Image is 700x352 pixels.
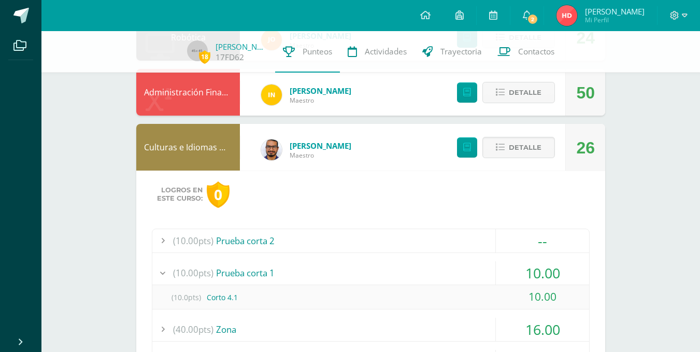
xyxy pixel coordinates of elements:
div: Prueba corta 1 [152,261,589,285]
span: Contactos [518,46,554,57]
span: (10.00pts) [173,261,213,285]
div: 10.00 [496,285,589,308]
span: (10.0pts) [165,286,207,309]
span: Mi Perfil [585,16,645,24]
span: 2 [527,13,538,25]
div: Culturas e Idiomas Mayas [136,124,240,171]
a: Trayectoria [415,31,490,73]
span: [PERSON_NAME] [585,6,645,17]
button: Detalle [482,82,555,103]
img: e35d2b72f9a6fe13e36c461ca2ba1d9c.png [556,5,577,26]
span: Detalle [509,83,541,102]
img: 45x45 [187,40,208,61]
a: 17FD62 [216,52,244,63]
span: [PERSON_NAME] [290,140,351,151]
span: (10.00pts) [173,229,213,252]
button: Detalle [482,137,555,158]
div: -- [496,229,589,252]
div: Prueba corta 2 [152,229,589,252]
div: 10.00 [496,261,589,285]
span: Logros en este curso: [157,186,203,203]
img: 91d43002c1e6da35fcf826c9a618326d.png [261,85,282,105]
div: Administración Financiera [136,69,240,116]
span: Detalle [509,138,541,157]
a: Actividades [340,31,415,73]
img: ef34ee16907c8215cd1846037ce38107.png [261,139,282,160]
div: 50 [576,69,595,116]
span: Trayectoria [440,46,482,57]
span: Actividades [365,46,407,57]
a: [PERSON_NAME] [216,41,267,52]
div: Zona [152,318,589,341]
span: Maestro [290,151,351,160]
div: 16.00 [496,318,589,341]
span: Punteos [303,46,332,57]
div: Corto 4.1 [152,286,589,309]
div: 0 [207,181,230,208]
a: Punteos [275,31,340,73]
span: Maestro [290,96,351,105]
span: 18 [199,50,210,63]
div: 26 [576,124,595,171]
span: [PERSON_NAME] [290,86,351,96]
span: (40.00pts) [173,318,213,341]
a: Contactos [490,31,562,73]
